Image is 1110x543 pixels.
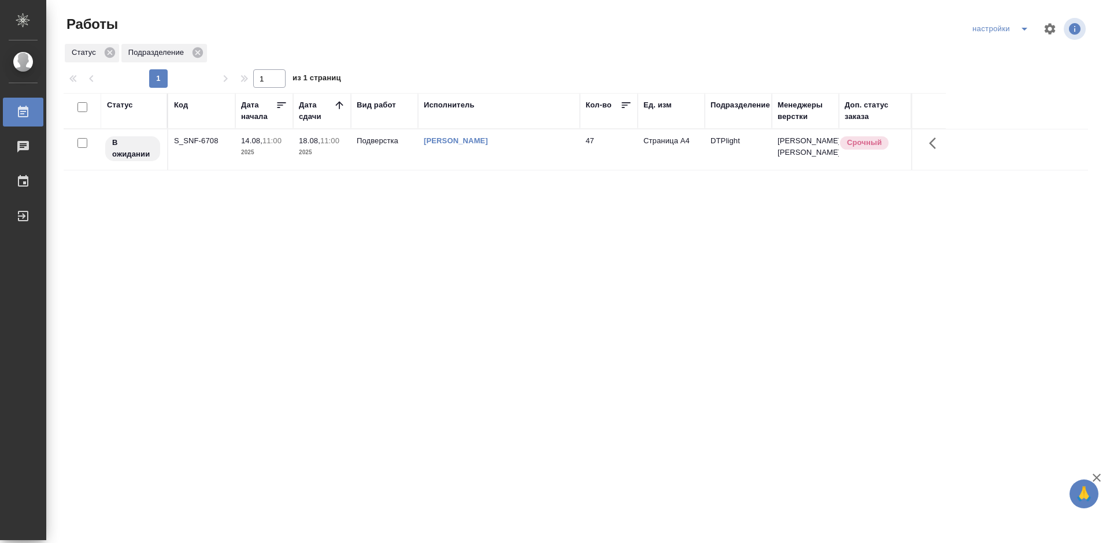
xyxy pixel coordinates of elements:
[638,129,705,170] td: Страница А4
[357,135,412,147] p: Подверстка
[705,129,772,170] td: DTPlight
[262,136,282,145] p: 11:00
[320,136,339,145] p: 11:00
[299,99,334,122] div: Дата сдачи
[241,147,287,158] p: 2025
[778,135,833,158] p: [PERSON_NAME], [PERSON_NAME]
[580,129,638,170] td: 47
[778,99,833,122] div: Менеджеры верстки
[586,99,612,111] div: Кол-во
[1064,18,1088,40] span: Посмотреть информацию
[922,129,950,157] button: Здесь прячутся важные кнопки
[299,136,320,145] p: 18.08,
[1074,482,1094,506] span: 🙏
[711,99,770,111] div: Подразделение
[424,136,488,145] a: [PERSON_NAME]
[241,136,262,145] p: 14.08,
[104,135,161,162] div: Исполнитель назначен, приступать к работе пока рано
[299,147,345,158] p: 2025
[643,99,672,111] div: Ед. изм
[845,99,905,122] div: Доп. статус заказа
[970,20,1036,38] div: split button
[121,44,207,62] div: Подразделение
[174,99,188,111] div: Код
[357,99,396,111] div: Вид работ
[174,135,230,147] div: S_SNF-6708
[72,47,100,58] p: Статус
[64,15,118,34] span: Работы
[241,99,276,122] div: Дата начала
[1036,15,1064,43] span: Настроить таблицу
[107,99,133,111] div: Статус
[1070,479,1098,508] button: 🙏
[128,47,188,58] p: Подразделение
[65,44,119,62] div: Статус
[112,137,153,160] p: В ожидании
[424,99,475,111] div: Исполнитель
[293,71,341,88] span: из 1 страниц
[847,137,882,148] p: Срочный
